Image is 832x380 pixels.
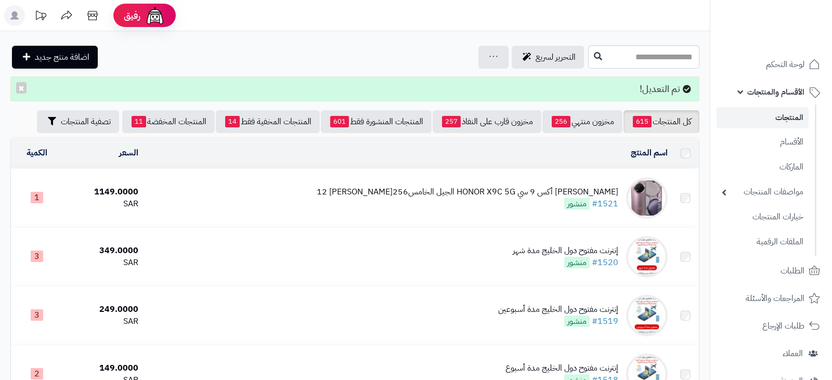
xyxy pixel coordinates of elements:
[498,304,618,316] div: إنترنت مفتوح دول الخليج مدة أسبوعين
[27,147,47,159] a: الكمية
[31,251,43,262] span: 3
[216,110,320,133] a: المنتجات المخفية فقط14
[67,198,138,210] div: SAR
[31,368,43,379] span: 2
[564,316,590,327] span: منشور
[592,198,618,210] a: #1521
[717,341,826,366] a: العملاء
[631,147,668,159] a: اسم المنتج
[61,115,111,128] span: تصفية المنتجات
[145,5,165,26] img: ai-face.png
[225,116,240,127] span: 14
[321,110,432,133] a: المنتجات المنشورة فقط601
[35,51,89,63] span: اضافة منتج جديد
[124,9,140,22] span: رفيق
[626,236,668,278] img: إنترنت مفتوح دول الخليج مدة شهر
[122,110,215,133] a: المنتجات المخفضة11
[67,362,138,374] div: 149.0000
[16,82,27,94] button: ×
[781,264,804,278] span: الطلبات
[317,186,618,198] div: [PERSON_NAME] أكس 9 سي HONOR X9C 5G الجيل الخامس256[PERSON_NAME] 12
[717,206,809,228] a: خيارات المنتجات
[536,51,576,63] span: التحرير لسريع
[442,116,461,127] span: 257
[28,5,54,29] a: تحديثات المنصة
[505,362,618,374] div: إنترنت مفتوح دول الخليج مدة أسبوع
[330,116,349,127] span: 601
[564,198,590,209] span: منشور
[717,258,826,283] a: الطلبات
[717,131,809,153] a: الأقسام
[747,85,804,99] span: الأقسام والمنتجات
[717,313,826,338] a: طلبات الإرجاع
[592,256,618,269] a: #1520
[717,231,809,253] a: الملفات الرقمية
[513,245,618,257] div: إنترنت مفتوح دول الخليج مدة شهر
[67,316,138,327] div: SAR
[766,57,804,72] span: لوحة التحكم
[119,147,138,159] a: السعر
[31,309,43,321] span: 3
[132,116,146,127] span: 11
[633,116,652,127] span: 615
[746,291,804,306] span: المراجعات والأسئلة
[783,346,803,361] span: العملاء
[512,46,584,69] a: التحرير لسريع
[717,107,809,128] a: المنتجات
[623,110,699,133] a: كل المنتجات615
[717,52,826,77] a: لوحة التحكم
[762,319,804,333] span: طلبات الإرجاع
[67,245,138,257] div: 349.0000
[626,295,668,336] img: إنترنت مفتوح دول الخليج مدة أسبوعين
[31,192,43,203] span: 1
[717,156,809,178] a: الماركات
[67,304,138,316] div: 249.0000
[592,315,618,327] a: #1519
[67,186,138,198] div: 1149.0000
[10,76,699,101] div: تم التعديل!
[564,257,590,268] span: منشور
[542,110,622,133] a: مخزون منتهي256
[717,181,809,203] a: مواصفات المنتجات
[12,46,98,69] a: اضافة منتج جديد
[67,257,138,269] div: SAR
[626,177,668,219] img: هونر أكس 9 سي HONOR X9C 5G الجيل الخامس256جيجا رام 12
[717,286,826,311] a: المراجعات والأسئلة
[37,110,119,133] button: تصفية المنتجات
[552,116,570,127] span: 256
[433,110,541,133] a: مخزون قارب على النفاذ257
